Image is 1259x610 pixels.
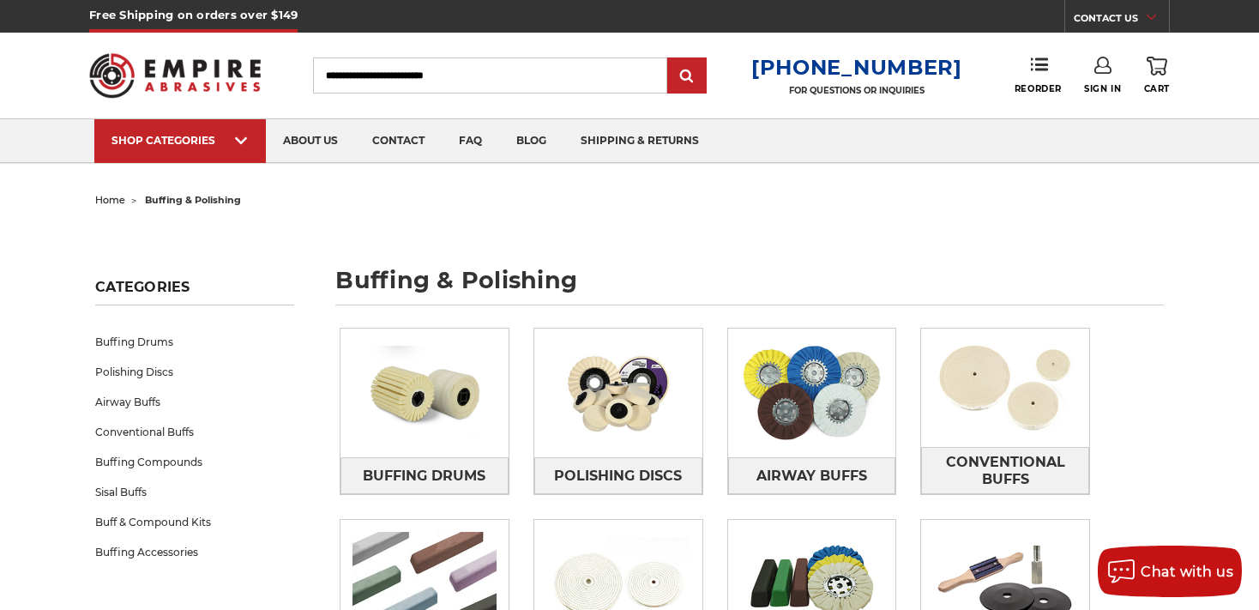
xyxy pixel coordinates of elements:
a: CONTACT US [1074,9,1169,33]
span: Sign In [1084,83,1121,94]
span: Airway Buffs [756,462,867,491]
a: home [95,194,125,206]
span: buffing & polishing [145,194,241,206]
p: FOR QUESTIONS OR INQUIRIES [751,85,962,96]
a: Buff & Compound Kits [95,507,294,537]
img: Airway Buffs [728,334,896,452]
a: blog [499,119,563,163]
input: Submit [670,59,704,94]
img: Empire Abrasives [89,42,261,109]
a: Buffing Accessories [95,537,294,567]
a: Polishing Discs [534,457,702,494]
a: Reorder [1015,57,1062,94]
span: Buffing Drums [363,462,485,491]
a: Cart [1144,57,1170,94]
span: Reorder [1015,83,1062,94]
img: Polishing Discs [534,334,702,452]
a: faq [442,119,499,163]
button: Chat with us [1098,546,1242,597]
span: Conventional Buffs [922,448,1088,494]
img: Conventional Buffs [921,329,1089,447]
a: Buffing Drums [340,457,509,494]
a: Conventional Buffs [921,447,1089,494]
a: about us [266,119,355,163]
span: Polishing Discs [554,462,682,491]
a: Sisal Buffs [95,477,294,507]
a: Polishing Discs [95,357,294,387]
a: Airway Buffs [95,387,294,417]
a: Conventional Buffs [95,417,294,447]
a: Buffing Drums [95,327,294,357]
h1: buffing & polishing [335,269,1164,305]
a: Buffing Compounds [95,447,294,477]
span: Chat with us [1141,564,1233,580]
a: Airway Buffs [728,457,896,494]
span: Cart [1144,83,1170,94]
div: SHOP CATEGORIES [111,134,249,147]
h5: Categories [95,279,294,305]
a: contact [355,119,442,163]
img: Buffing Drums [340,334,509,452]
a: [PHONE_NUMBER] [751,55,962,80]
a: shipping & returns [563,119,716,163]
